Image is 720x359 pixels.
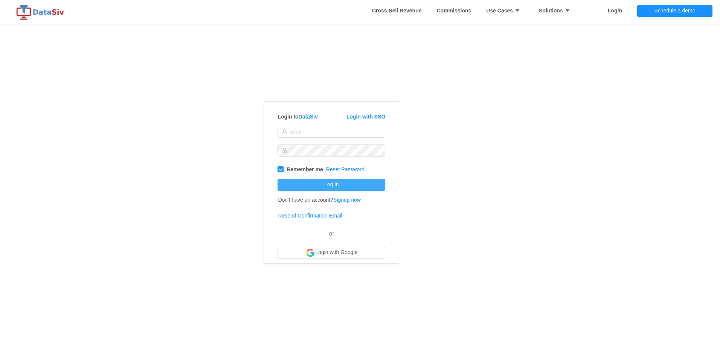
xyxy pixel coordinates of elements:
i: icon: caret-down [513,8,520,13]
i: icon: caret-down [563,8,570,13]
a: DataSiv [299,114,318,120]
strong: Remember me [287,166,323,172]
i: icon: lock [282,148,287,153]
img: logo [15,5,68,20]
td: Don't have an account? [278,192,361,208]
i: icon: user [282,129,287,134]
strong: Use Cases [486,8,524,14]
button: Login with Google [278,247,385,259]
button: Schedule a demo [637,5,712,17]
a: Signup now [333,197,361,203]
button: Log in [278,179,385,191]
input: Email [278,126,385,138]
a: Login with SSO [346,114,385,120]
a: Resend Confirmation Email [278,213,342,219]
span: or [329,230,334,237]
a: Reset Password [326,166,365,172]
strong: Login to [278,114,318,120]
strong: Solutions [539,8,574,14]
